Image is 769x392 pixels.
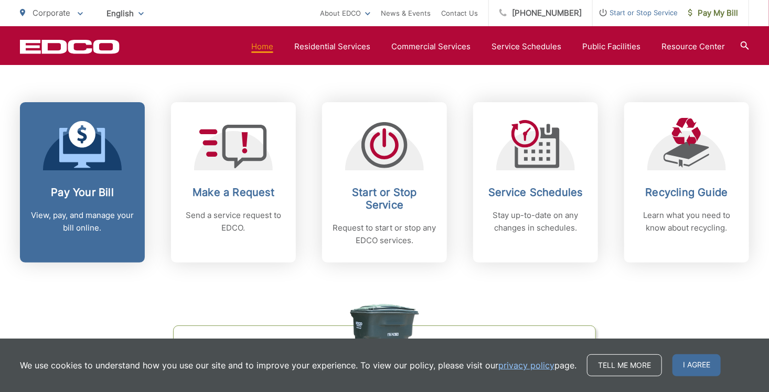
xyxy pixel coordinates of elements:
[688,7,738,19] span: Pay My Bill
[320,7,370,19] a: About EDCO
[333,186,436,211] h2: Start or Stop Service
[635,209,739,234] p: Learn what you need to know about recycling.
[20,359,576,372] p: We use cookies to understand how you use our site and to improve your experience. To view our pol...
[672,354,721,376] span: I agree
[20,102,145,263] a: Pay Your Bill View, pay, and manage your bill online.
[333,222,436,247] p: Request to start or stop any EDCO services.
[30,186,134,199] h2: Pay Your Bill
[181,186,285,199] h2: Make a Request
[20,39,120,54] a: EDCD logo. Return to the homepage.
[582,40,640,53] a: Public Facilities
[484,209,588,234] p: Stay up-to-date on any changes in schedules.
[484,186,588,199] h2: Service Schedules
[441,7,478,19] a: Contact Us
[661,40,725,53] a: Resource Center
[171,102,296,263] a: Make a Request Send a service request to EDCO.
[294,40,370,53] a: Residential Services
[33,8,70,18] span: Corporate
[381,7,431,19] a: News & Events
[30,209,134,234] p: View, pay, and manage your bill online.
[99,4,152,23] span: English
[473,102,598,263] a: Service Schedules Stay up-to-date on any changes in schedules.
[624,102,749,263] a: Recycling Guide Learn what you need to know about recycling.
[498,359,554,372] a: privacy policy
[635,186,739,199] h2: Recycling Guide
[181,209,285,234] p: Send a service request to EDCO.
[391,40,471,53] a: Commercial Services
[251,40,273,53] a: Home
[492,40,561,53] a: Service Schedules
[587,354,662,376] a: Tell me more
